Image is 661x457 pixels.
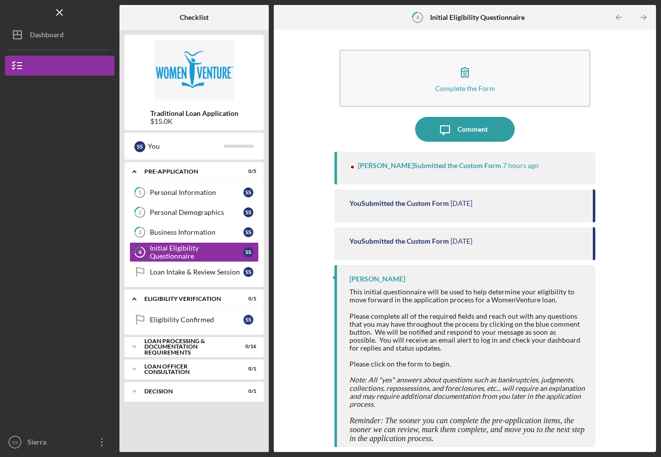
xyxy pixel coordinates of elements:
div: 0 / 16 [238,344,256,350]
div: S S [243,267,253,277]
div: Decision [144,388,231,394]
div: This initial questionnaire will be used to help determine your eligibility to move forward in the... [349,288,585,304]
div: [PERSON_NAME] Submitted the Custom Form [358,162,501,170]
tspan: 2 [138,209,141,216]
tspan: 4 [416,14,420,20]
div: S S [134,141,145,152]
div: You Submitted the Custom Form [349,199,449,207]
tspan: 4 [138,249,142,256]
div: You Submitted the Custom Form [349,237,449,245]
div: 0 / 1 [238,388,256,394]
a: 3Business InformationSS [129,222,259,242]
tspan: 1 [138,189,141,196]
div: Eligibility Confirmed [150,316,243,324]
b: Traditional Loan Application [150,109,238,117]
a: Loan Intake & Review SessionSS [129,262,259,282]
a: 4Initial Eligibility QuestionnaireSS [129,242,259,262]
div: 0 / 1 [238,366,256,372]
img: Product logo [124,40,264,99]
div: Pre-Application [144,169,231,175]
div: Please complete all of the required fields and reach out with any questions that you may have thr... [349,312,585,352]
button: Complete the Form [339,50,590,107]
div: S S [243,227,253,237]
div: Personal Information [150,188,243,196]
a: 1Personal InformationSS [129,183,259,202]
div: Loan Intake & Review Session [150,268,243,276]
text: SS [12,440,18,445]
a: Eligibility ConfirmedSS [129,310,259,330]
div: 0 / 5 [238,169,256,175]
div: You [148,138,224,155]
div: Please click on the form to begin. [349,360,585,368]
div: [PERSON_NAME] [349,275,405,283]
b: Initial Eligibility Questionnaire [430,13,525,21]
div: Initial Eligibility Questionnaire [150,244,243,260]
div: Eligibility Verification [144,296,231,302]
div: Dashboard [30,25,64,47]
span: Reminder: The sooner you can complete the pre-application items, the sooner we can review, mark t... [349,416,584,443]
div: S S [243,207,253,217]
div: $15.0K [150,117,238,125]
div: Complete the Form [435,85,495,92]
em: Note: All "yes" answers about questions such as bankruptcies, judgments, collections, repossessio... [349,375,585,408]
a: 2Personal DemographicsSS [129,202,259,222]
div: S S [243,315,253,325]
div: Personal Demographics [150,208,243,216]
div: Loan Processing & Documentation Requirements [144,338,231,356]
time: 2025-08-22 23:53 [450,199,472,207]
div: Business Information [150,228,243,236]
div: Comment [457,117,488,142]
time: 2025-08-26 16:47 [503,162,539,170]
button: SSSierra [PERSON_NAME] [5,432,114,452]
div: Loan Officer Consultation [144,364,231,375]
div: S S [243,187,253,197]
b: Checklist [180,13,209,21]
div: 0 / 1 [238,296,256,302]
button: Dashboard [5,25,114,45]
div: S S [243,247,253,257]
tspan: 3 [138,229,141,236]
time: 2025-08-21 13:38 [450,237,472,245]
button: Comment [415,117,515,142]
